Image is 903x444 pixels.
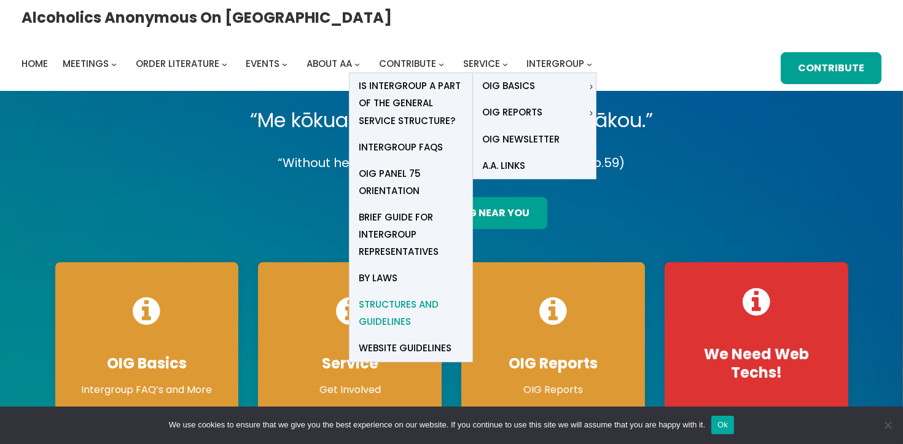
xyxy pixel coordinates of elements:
a: OIG Basics [473,73,586,99]
span: Brief Guide for Intergroup Representatives [359,209,463,260]
span: Service [463,57,500,70]
span: OIG Reports [482,104,542,121]
a: Website Guidelines [350,335,472,361]
button: Ok [711,416,734,434]
button: Intergroup submenu [587,61,592,66]
nav: Intergroup [21,55,596,72]
span: OIG Basics [482,77,535,95]
a: Meetings [63,55,109,72]
a: Brief Guide for Intergroup Representatives [350,204,472,265]
a: A.A. Links [473,152,596,179]
a: Intergroup FAQs [350,134,472,160]
span: Is Intergroup a part of the General Service Structure? [359,77,463,129]
a: Service [463,55,500,72]
span: Intergroup [527,57,585,70]
a: OIG Newsletter [473,126,596,152]
a: Alcoholics Anonymous on [GEOGRAPHIC_DATA] [21,4,392,31]
a: Contribute [379,55,436,72]
button: Meetings submenu [111,61,117,66]
a: Intergroup [527,55,585,72]
span: No [881,419,894,431]
button: OIG Reports submenu [588,110,594,115]
span: OIG Panel 75 Orientation [359,165,463,200]
span: Contribute [379,57,436,70]
span: We use cookies to ensure that we give you the best experience on our website. If you continue to ... [169,419,705,431]
span: Website Guidelines [359,340,451,357]
h4: OIG Reports [474,354,633,373]
a: About AA [307,55,352,72]
span: Meetings [63,57,109,70]
p: Get Involved [270,383,429,397]
h4: We Need Web Techs! [677,345,836,382]
button: Events submenu [282,61,287,66]
a: By Laws [350,265,472,291]
span: Events [246,57,280,70]
span: About AA [307,57,352,70]
a: Is Intergroup a part of the General Service Structure? [350,73,472,134]
span: A.A. Links [482,157,525,174]
p: OIG Reports [474,383,633,397]
span: Intergroup FAQs [359,139,443,156]
button: Order Literature submenu [222,61,227,66]
h4: Service [270,354,429,373]
a: Structures and Guidelines [350,291,472,335]
span: Home [21,57,48,70]
button: Service submenu [502,61,508,66]
p: Intergroup FAQ’s and More [68,383,227,397]
h4: OIG Basics [68,354,227,373]
button: Contribute submenu [439,61,444,66]
span: OIG Newsletter [482,131,560,148]
span: By Laws [359,270,397,287]
a: Events [246,55,280,72]
span: Structures and Guidelines [359,296,463,330]
button: OIG Basics submenu [588,84,594,89]
button: About AA submenu [354,61,360,66]
a: Home [21,55,48,72]
a: OIG Panel 75 Orientation [350,160,472,204]
p: “Me kōkua ‘ole, he hana nui loa iā mākou.” [45,103,858,138]
span: Order Literature [136,57,219,70]
a: Contribute [781,52,881,84]
p: “Without help, it is too much for us.” (Big Book of AA p.59) [45,152,858,174]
